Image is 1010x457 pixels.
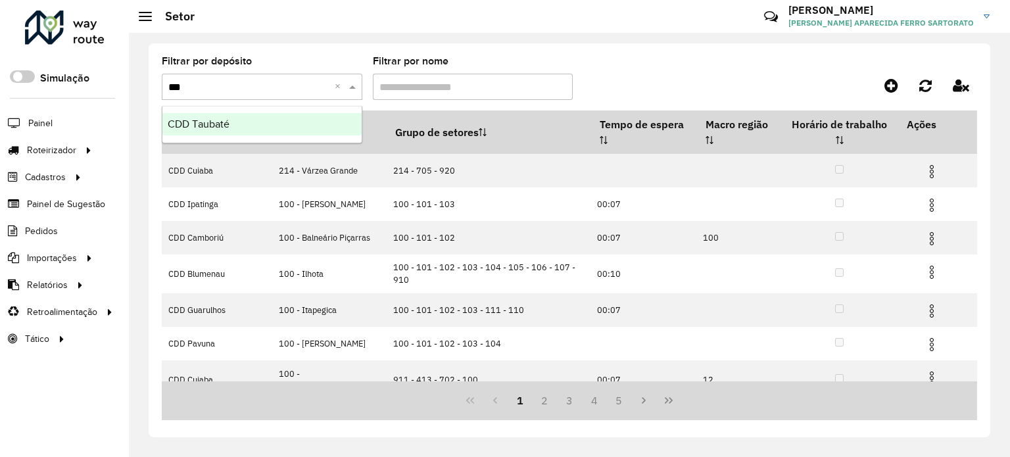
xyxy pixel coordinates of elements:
[386,110,590,154] th: Grupo de setores
[25,170,66,184] span: Cadastros
[27,278,68,292] span: Relatórios
[590,221,696,254] td: 00:07
[162,254,272,293] td: CDD Blumenau
[557,388,582,413] button: 3
[272,293,387,327] td: 100 - Itapegica
[162,187,272,221] td: CDD Ipatinga
[386,187,590,221] td: 100 - 101 - 103
[898,110,976,138] th: Ações
[386,254,590,293] td: 100 - 101 - 102 - 103 - 104 - 105 - 106 - 107 - 910
[28,116,53,130] span: Painel
[168,118,229,130] span: CDD Taubaté
[757,3,785,31] a: Contato Rápido
[781,110,898,154] th: Horário de trabalho
[656,388,681,413] button: Last Page
[696,221,782,254] td: 100
[532,388,557,413] button: 2
[590,360,696,399] td: 00:07
[162,106,362,143] ng-dropdown-panel: Options list
[40,70,89,86] label: Simulação
[373,53,448,69] label: Filtrar por nome
[696,110,782,154] th: Macro região
[590,110,696,154] th: Tempo de espera
[788,4,974,16] h3: [PERSON_NAME]
[25,224,58,238] span: Pedidos
[590,187,696,221] td: 00:07
[631,388,656,413] button: Next Page
[272,187,387,221] td: 100 - [PERSON_NAME]
[162,327,272,360] td: CDD Pavuna
[582,388,607,413] button: 4
[335,79,346,95] span: Clear all
[27,305,97,319] span: Retroalimentação
[696,360,782,399] td: 12
[162,53,252,69] label: Filtrar por depósito
[272,327,387,360] td: 100 - [PERSON_NAME]
[272,360,387,399] td: 100 - [GEOGRAPHIC_DATA]
[272,254,387,293] td: 100 - Ilhota
[590,293,696,327] td: 00:07
[508,388,533,413] button: 1
[27,143,76,157] span: Roteirizador
[162,154,272,187] td: CDD Cuiaba
[162,221,272,254] td: CDD Camboriú
[607,388,632,413] button: 5
[162,293,272,327] td: CDD Guarulhos
[272,221,387,254] td: 100 - Balneário Piçarras
[788,17,974,29] span: [PERSON_NAME] APARECIDA FERRO SARTORATO
[386,360,590,399] td: 911 - 413 - 702 - 100
[590,254,696,293] td: 00:10
[25,332,49,346] span: Tático
[152,9,195,24] h2: Setor
[386,293,590,327] td: 100 - 101 - 102 - 103 - 111 - 110
[27,197,105,211] span: Painel de Sugestão
[162,360,272,399] td: CDD Cuiaba
[27,251,77,265] span: Importações
[386,221,590,254] td: 100 - 101 - 102
[386,327,590,360] td: 100 - 101 - 102 - 103 - 104
[272,154,387,187] td: 214 - Várzea Grande
[386,154,590,187] td: 214 - 705 - 920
